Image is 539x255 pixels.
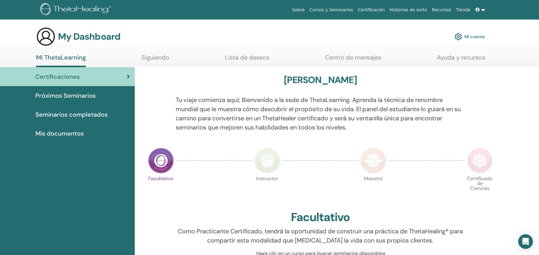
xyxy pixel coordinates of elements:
[148,176,174,202] p: Facultativo
[518,234,533,249] div: Open Intercom Messenger
[361,148,386,173] img: Master
[35,110,108,119] span: Seminarios completados
[58,31,120,42] h3: My Dashboard
[454,4,473,16] a: Tienda
[225,54,269,66] a: Lista de deseos
[361,176,386,202] p: Maestro
[176,95,465,132] p: Tu viaje comienza aquí; Bienvenido a la sede de ThetaLearning. Aprenda la técnica de renombre mun...
[35,129,84,138] span: Mis documentos
[35,72,80,81] span: Certificaciones
[307,4,356,16] a: Cursos y Seminarios
[387,4,429,16] a: Historias de éxito
[255,176,280,202] p: Instructor
[35,91,96,100] span: Próximos Seminarios
[176,227,465,245] p: Como Practicante Certificado, tendrá la oportunidad de construir una práctica de ThetaHealing® pa...
[36,27,56,46] img: generic-user-icon.jpg
[455,31,462,42] img: cog.svg
[284,75,357,86] h3: [PERSON_NAME]
[290,4,307,16] a: Sobre
[437,54,485,66] a: Ayuda y recursos
[455,30,485,43] a: Mi cuenta
[255,148,280,173] img: Instructor
[429,4,453,16] a: Recursos
[355,4,387,16] a: Certificación
[325,54,381,66] a: Centro de mensajes
[40,3,113,17] img: logo.png
[148,148,174,173] img: Practitioner
[467,176,493,202] p: Certificado de Ciencias
[467,148,493,173] img: Certificate of Science
[141,54,169,66] a: Siguiendo
[291,210,350,224] h2: Facultativo
[36,54,86,67] a: Mi ThetaLearning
